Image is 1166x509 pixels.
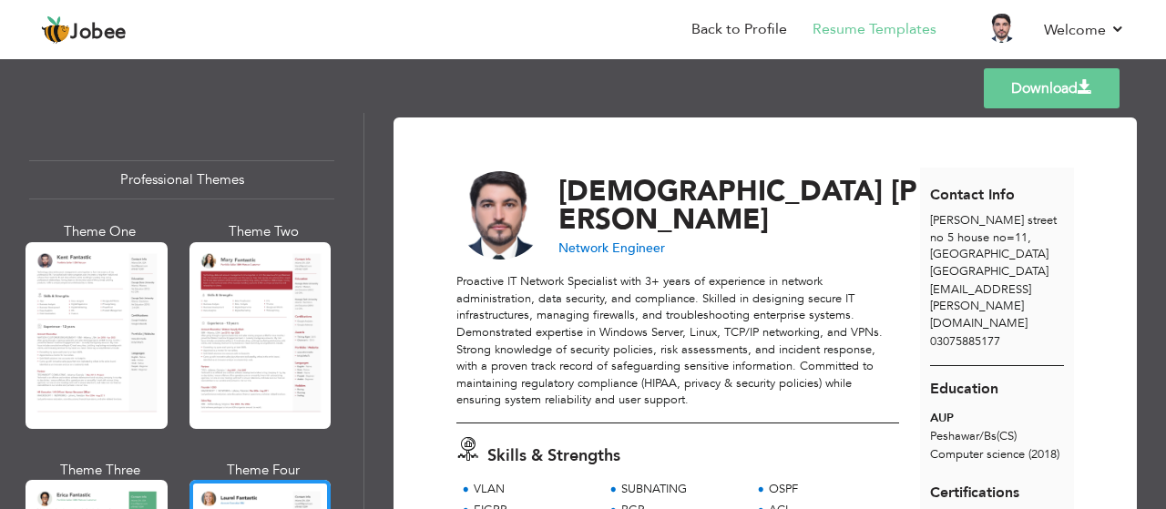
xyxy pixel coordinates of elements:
a: Jobee [41,15,127,45]
a: Download [984,68,1120,108]
span: [PERSON_NAME] street no 5 house no=11 [930,212,1057,246]
div: [GEOGRAPHIC_DATA] [920,212,1075,280]
span: [PERSON_NAME] [558,172,917,239]
span: Peshawar Bs(CS) [930,428,1017,444]
span: Network Engineer [558,239,665,257]
div: Theme Four [193,461,335,480]
div: Proactive IT Network Specialist with 3+ years of experience in network administration, data secur... [456,273,899,409]
img: jobee.io [41,15,70,45]
span: 03075885177 [930,333,1000,350]
span: , [1028,229,1031,246]
span: [EMAIL_ADDRESS][PERSON_NAME][DOMAIN_NAME] [930,281,1031,331]
a: Welcome [1044,19,1125,41]
a: Resume Templates [813,19,936,40]
div: SUBNATING [621,481,741,498]
div: Theme Two [193,222,335,241]
span: (2018) [1028,446,1059,463]
span: Contact Info [930,185,1015,205]
div: Theme Three [29,461,171,480]
div: AUP [930,410,1064,427]
div: Professional Themes [29,160,334,199]
span: Education [930,379,998,399]
span: [GEOGRAPHIC_DATA] [930,263,1048,280]
span: Jobee [70,23,127,43]
div: Theme One [29,222,171,241]
span: [DEMOGRAPHIC_DATA] [558,172,883,210]
span: / [979,428,984,444]
a: Back to Profile [691,19,787,40]
img: No image [456,171,546,260]
span: Skills & Strengths [487,444,620,467]
img: Profile Img [987,14,1017,43]
div: VLAN [474,481,593,498]
span: Computer science [930,446,1025,463]
div: OSPF [769,481,888,498]
span: Certifications [930,469,1019,504]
